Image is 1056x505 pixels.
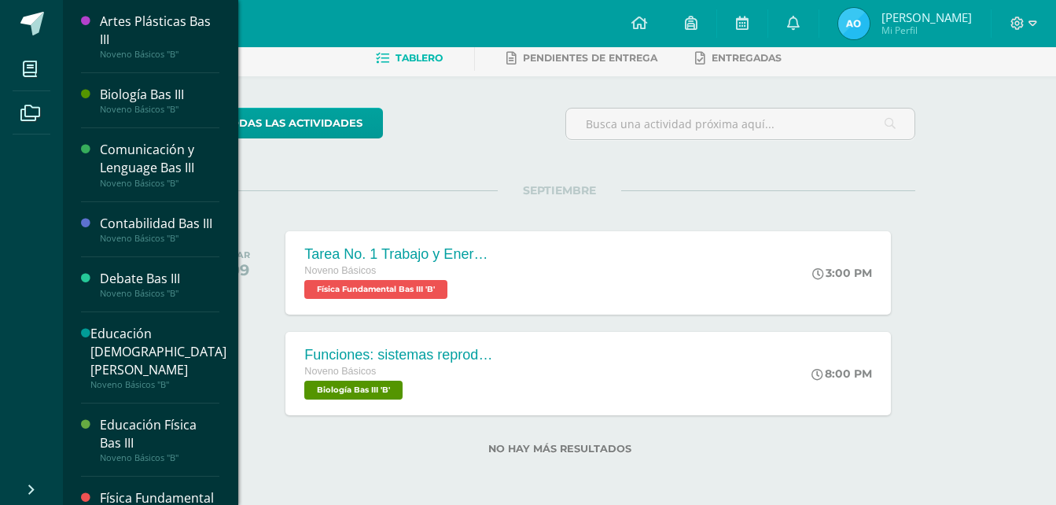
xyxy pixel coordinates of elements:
span: Tablero [396,52,443,64]
a: Artes Plásticas Bas IIINoveno Básicos "B" [100,13,219,60]
span: Mi Perfil [881,24,972,37]
div: Educación [DEMOGRAPHIC_DATA][PERSON_NAME] [90,325,226,379]
div: Noveno Básicos "B" [100,104,219,115]
span: [PERSON_NAME] [881,9,972,25]
label: No hay más resultados [204,443,915,455]
a: Comunicación y Lenguage Bas IIINoveno Básicos "B" [100,141,219,188]
div: Noveno Básicos "B" [100,452,219,463]
div: Noveno Básicos "B" [100,288,219,299]
input: Busca una actividad próxima aquí... [566,109,914,139]
a: Tablero [376,46,443,71]
div: Noveno Básicos "B" [100,49,219,60]
a: Educación Física Bas IIINoveno Básicos "B" [100,416,219,463]
div: Tarea No. 1 Trabajo y Energía [304,246,493,263]
div: Funciones: sistemas reproductores [304,347,493,363]
div: 3:00 PM [812,266,872,280]
a: Debate Bas IIINoveno Básicos "B" [100,270,219,299]
a: Entregadas [695,46,782,71]
div: Contabilidad Bas III [100,215,219,233]
a: Pendientes de entrega [506,46,657,71]
div: Noveno Básicos "B" [90,379,226,390]
span: Física Fundamental Bas III 'B' [304,280,447,299]
span: Noveno Básicos [304,366,376,377]
div: Debate Bas III [100,270,219,288]
span: Noveno Básicos [304,265,376,276]
a: Contabilidad Bas IIINoveno Básicos "B" [100,215,219,244]
div: Biología Bas III [100,86,219,104]
span: Pendientes de entrega [523,52,657,64]
div: MAR [228,249,250,260]
span: SEPTIEMBRE [498,183,621,197]
img: 55b5801d0bca283f1e04662f660ecebc.png [838,8,870,39]
a: todas las Actividades [204,108,383,138]
span: Entregadas [712,52,782,64]
div: Noveno Básicos "B" [100,178,219,189]
div: Educación Física Bas III [100,416,219,452]
a: Biología Bas IIINoveno Básicos "B" [100,86,219,115]
div: Artes Plásticas Bas III [100,13,219,49]
span: Biología Bas III 'B' [304,381,403,400]
div: Noveno Básicos "B" [100,233,219,244]
div: 8:00 PM [811,367,872,381]
div: Comunicación y Lenguage Bas III [100,141,219,177]
a: Educación [DEMOGRAPHIC_DATA][PERSON_NAME]Noveno Básicos "B" [90,325,226,390]
div: 09 [228,260,250,279]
